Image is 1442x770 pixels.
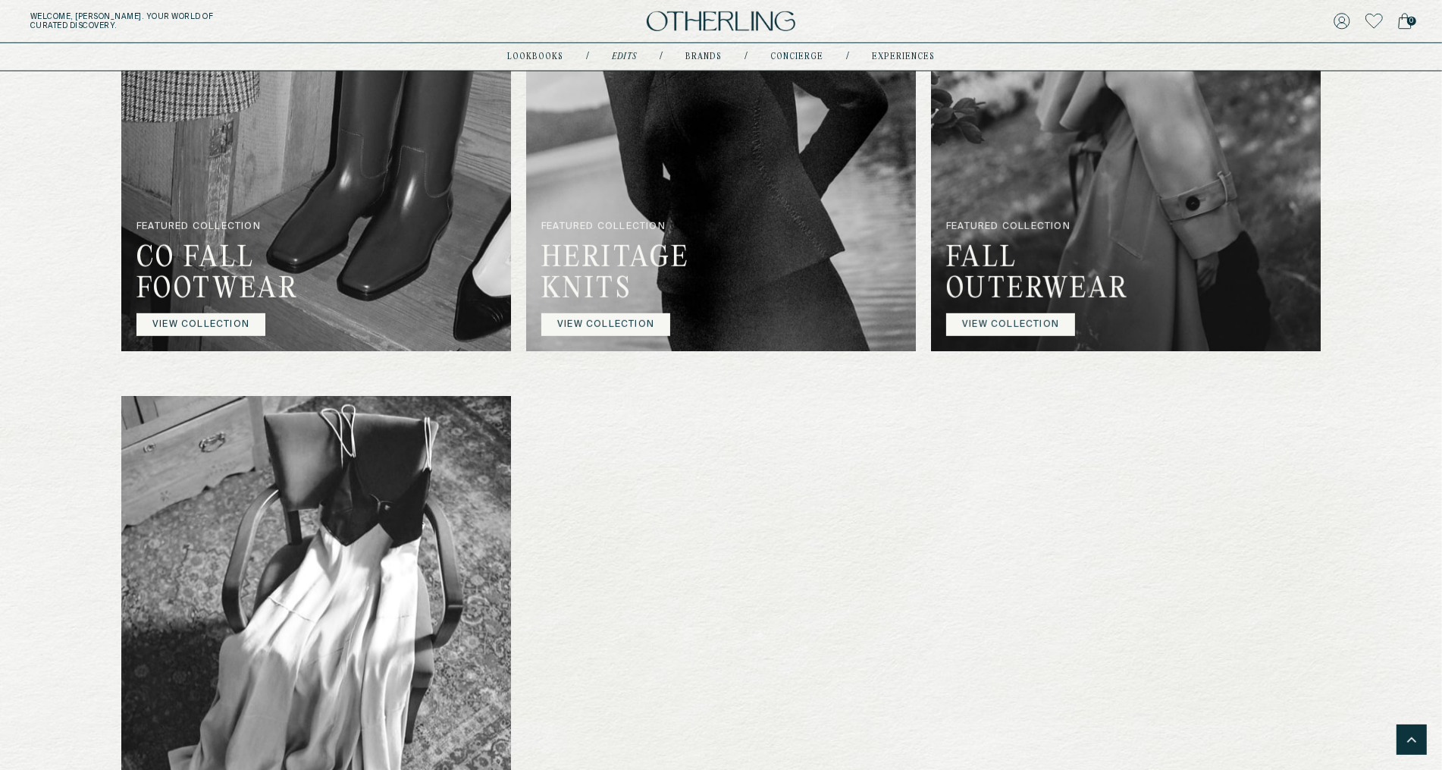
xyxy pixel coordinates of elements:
[946,222,1111,244] p: FEATURED COLLECTION
[136,244,301,313] h2: CO FALL FOOTWEAR
[136,222,301,244] p: FEATURED COLLECTION
[660,51,663,63] div: /
[685,53,722,61] a: Brands
[507,53,563,61] a: lookbooks
[846,51,849,63] div: /
[541,313,670,335] a: VIEW COLLECTION
[136,313,265,335] a: VIEW COLLECTION
[1398,11,1412,32] a: 0
[872,53,935,61] a: experiences
[770,53,823,61] a: concierge
[946,313,1075,335] a: VIEW COLLECTION
[745,51,748,63] div: /
[586,51,589,63] div: /
[30,12,445,30] h5: Welcome, [PERSON_NAME] . Your world of curated discovery.
[541,244,706,313] h2: HERITAGE KNITS
[647,11,795,32] img: logo
[612,53,637,61] a: Edits
[541,222,706,244] p: FEATURED COLLECTION
[946,244,1111,313] h2: FALL OUTERWEAR
[1407,17,1416,26] span: 0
